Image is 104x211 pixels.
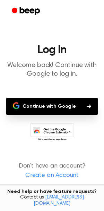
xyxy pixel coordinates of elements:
[7,171,97,180] a: Create an Account
[6,162,98,180] p: Don’t have an account?
[7,5,46,18] a: Beep
[6,44,98,56] h1: Log In
[6,61,98,79] p: Welcome back! Continue with Google to log in.
[34,195,84,206] a: [EMAIL_ADDRESS][DOMAIN_NAME]
[6,98,98,115] button: Continue with Google
[4,195,100,207] span: Contact us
